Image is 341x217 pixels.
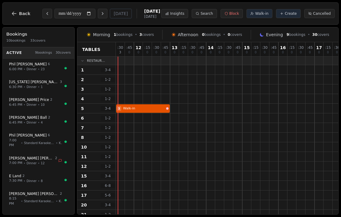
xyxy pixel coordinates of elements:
[307,46,313,49] span: : 45
[200,51,202,54] span: 0
[316,46,322,50] span: 17
[139,32,154,37] span: covers
[163,46,168,49] span: : 45
[304,9,335,18] button: Cancelled
[273,51,274,54] span: 0
[9,178,22,184] span: 7:30 PM
[312,33,318,37] span: 30
[264,51,265,54] span: 0
[190,46,195,49] span: : 30
[101,145,115,149] span: 1 - 2
[38,179,40,183] span: •
[334,46,340,49] span: : 30
[144,8,160,14] span: [DATE]
[81,105,84,112] span: 5
[23,179,25,183] span: •
[101,125,115,130] span: 1 - 2
[101,193,115,198] span: 5 - 6
[101,154,115,159] span: 1 - 2
[228,33,230,37] span: 0
[336,51,338,54] span: 0
[9,102,22,108] span: 6:45 PM
[118,106,120,111] span: 3
[202,32,221,37] span: bookings
[202,33,204,37] span: 0
[23,102,25,107] span: •
[56,199,58,203] span: •
[135,46,141,50] span: 12
[50,97,52,102] span: 2
[81,154,87,160] span: 11
[9,161,22,166] span: 7:00 PM
[9,115,47,120] span: [PERSON_NAME] Ball
[5,112,72,128] button: [PERSON_NAME] Ball26:45 PM•Dinner•4
[81,134,84,140] span: 8
[128,51,130,54] span: 0
[101,116,115,121] span: 1 - 2
[161,9,188,18] button: Insights
[226,46,231,49] span: : 30
[41,102,45,107] span: 10
[228,32,242,37] span: covers
[42,9,52,18] button: Previous day
[217,46,222,49] span: : 15
[325,46,331,49] span: : 15
[123,106,165,111] span: Walk-in
[48,115,50,120] span: 2
[23,161,25,165] span: •
[246,51,248,54] span: 0
[170,11,184,16] span: Insights
[153,46,159,49] span: : 30
[55,156,57,161] span: 2
[59,199,62,203] span: K2
[81,77,84,83] span: 2
[9,120,22,125] span: 6:45 PM
[9,67,22,72] span: 6:00 PM
[9,191,59,196] span: [PERSON_NAME] [PERSON_NAME]
[26,102,36,107] span: Dinner
[135,32,137,37] span: •
[81,163,87,169] span: 12
[38,67,40,71] span: •
[81,202,87,208] span: 20
[285,11,297,16] span: Create
[5,153,72,169] button: [PERSON_NAME] [PERSON_NAME]27:00 PM•Dinner•12
[81,144,87,150] span: 10
[287,32,305,37] span: bookings
[114,33,116,37] span: 1
[101,135,115,140] span: 1 - 2
[200,11,213,16] span: Search
[155,51,157,54] span: 0
[228,51,229,54] span: 0
[60,80,62,85] span: 3
[56,50,71,55] span: 30 covers
[41,161,45,165] span: 12
[276,9,301,18] button: Create
[48,133,50,138] span: 6
[48,62,50,67] span: 6
[101,212,115,217] span: 1 - 2
[126,46,132,49] span: : 45
[81,67,84,73] span: 1
[164,51,166,54] span: 0
[182,51,184,54] span: 0
[327,51,329,54] span: 0
[9,97,49,102] span: [PERSON_NAME] Price
[287,33,289,37] span: 9
[138,51,139,54] span: 0
[291,51,293,54] span: 0
[192,9,217,18] button: Search
[221,9,243,18] button: Block
[59,141,62,145] span: K1
[266,32,283,38] span: Evening
[19,11,30,16] span: Back
[117,46,123,49] span: : 30
[9,138,20,148] span: 7:00 PM
[23,67,25,71] span: •
[146,51,148,54] span: 0
[101,77,115,82] span: 1 - 2
[81,183,87,189] span: 16
[219,51,220,54] span: 0
[82,46,101,52] span: Tables
[38,161,40,165] span: •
